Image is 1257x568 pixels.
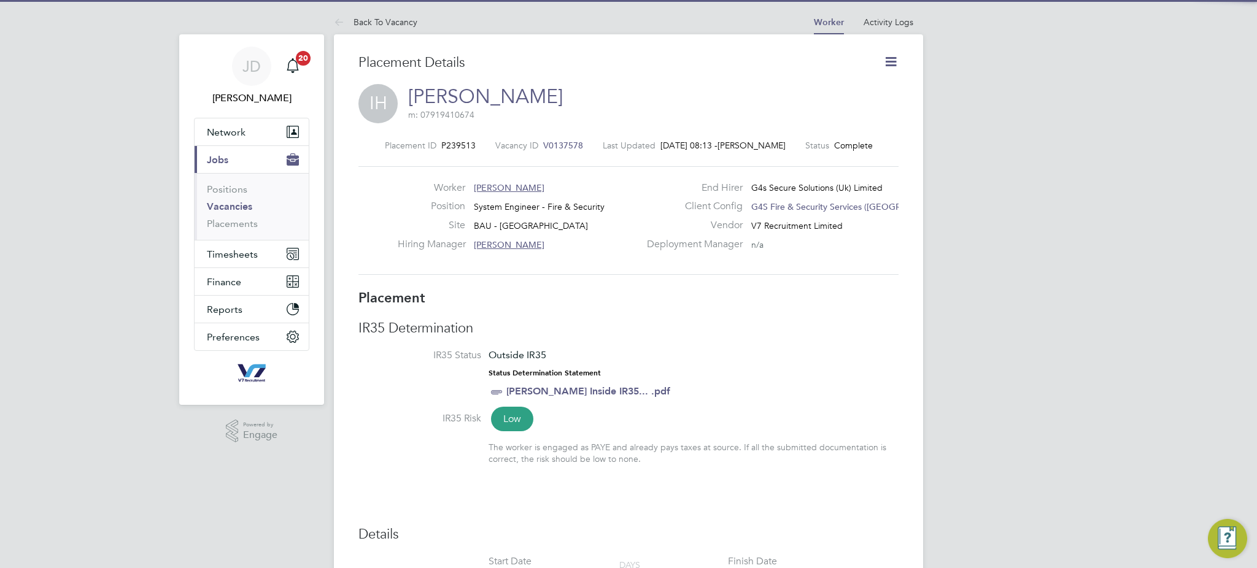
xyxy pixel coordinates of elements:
[489,555,532,568] div: Start Date
[408,85,563,109] a: [PERSON_NAME]
[751,182,883,193] span: G4s Secure Solutions (Uk) Limited
[243,420,277,430] span: Powered by
[398,200,465,213] label: Position
[207,183,247,195] a: Positions
[506,385,670,397] a: [PERSON_NAME] Inside IR35... .pdf
[207,154,228,166] span: Jobs
[489,369,601,377] strong: Status Determination Statement
[864,17,913,28] a: Activity Logs
[195,268,309,295] button: Finance
[194,47,309,106] a: JD[PERSON_NAME]
[195,118,309,145] button: Network
[495,140,538,151] label: Vacancy ID
[207,304,242,315] span: Reports
[474,182,544,193] span: [PERSON_NAME]
[358,84,398,123] span: IH
[296,51,311,66] span: 20
[243,430,277,440] span: Engage
[358,290,425,306] b: Placement
[358,349,481,362] label: IR35 Status
[834,140,873,151] span: Complete
[640,182,743,194] label: End Hirer
[194,91,309,106] span: Jake Dunwell
[814,17,844,28] a: Worker
[207,201,252,212] a: Vacancies
[280,47,305,86] a: 20
[179,34,324,405] nav: Main navigation
[717,140,786,151] span: [PERSON_NAME]
[474,220,588,231] span: BAU - [GEOGRAPHIC_DATA]
[728,555,777,568] div: Finish Date
[751,220,843,231] span: V7 Recruitment Limited
[385,140,436,151] label: Placement ID
[207,331,260,343] span: Preferences
[640,219,743,232] label: Vendor
[805,140,829,151] label: Status
[489,442,899,464] div: The worker is engaged as PAYE and already pays taxes at source. If all the submitted documentatio...
[751,201,982,212] span: G4S Fire & Security Services ([GEOGRAPHIC_DATA]) Lim…
[195,323,309,350] button: Preferences
[207,248,258,260] span: Timesheets
[1208,519,1247,558] button: Engage Resource Center
[408,109,474,120] span: m: 07919410674
[751,239,764,250] span: n/a
[358,320,899,337] h3: IR35 Determination
[334,17,417,28] a: Back To Vacancy
[474,201,605,212] span: System Engineer - Fire & Security
[207,276,241,288] span: Finance
[226,420,278,443] a: Powered byEngage
[233,363,271,383] img: v7recruitment-logo-retina.png
[640,238,743,251] label: Deployment Manager
[195,146,309,173] button: Jobs
[358,526,899,543] h3: Details
[242,58,261,74] span: JD
[358,54,865,72] h3: Placement Details
[603,140,656,151] label: Last Updated
[194,363,309,383] a: Go to home page
[195,173,309,240] div: Jobs
[398,182,465,194] label: Worker
[474,239,544,250] span: [PERSON_NAME]
[195,296,309,323] button: Reports
[491,407,533,431] span: Low
[195,240,309,267] button: Timesheets
[660,140,717,151] span: [DATE] 08:13 -
[398,238,465,251] label: Hiring Manager
[489,349,546,361] span: Outside IR35
[207,126,246,138] span: Network
[207,218,258,229] a: Placements
[543,140,583,151] span: V0137578
[398,219,465,232] label: Site
[441,140,476,151] span: P239513
[358,412,481,425] label: IR35 Risk
[640,200,743,213] label: Client Config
